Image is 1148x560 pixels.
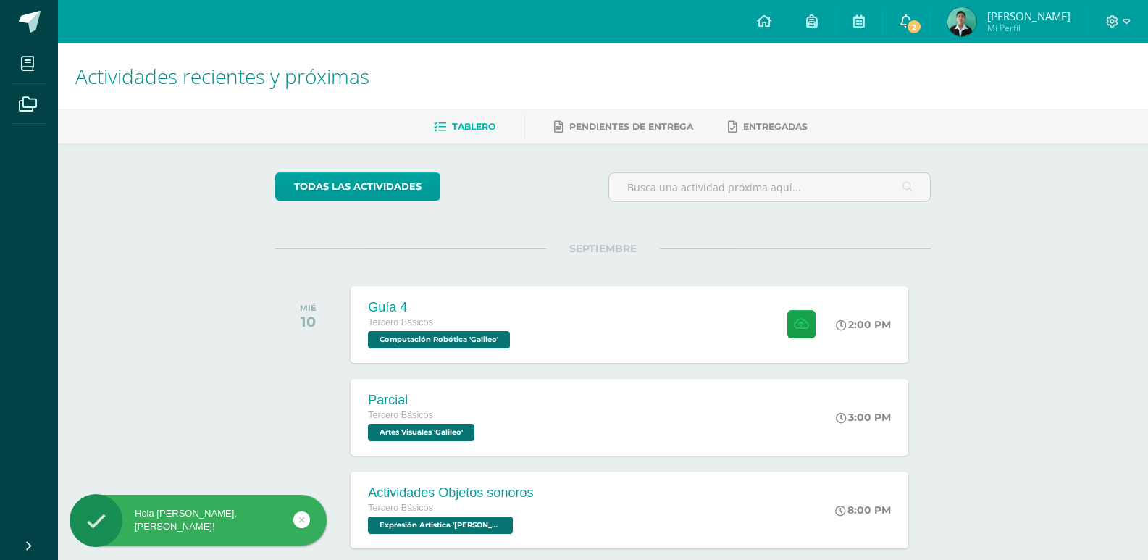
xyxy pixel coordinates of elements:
span: Artes Visuales 'Galileo' [368,424,474,441]
div: 10 [300,313,317,330]
div: Hola [PERSON_NAME], [PERSON_NAME]! [70,507,327,533]
div: Actividades Objetos sonoros [368,485,533,501]
span: Tercero Básicos [368,503,433,513]
span: SEPTIEMBRE [546,242,660,255]
div: 3:00 PM [836,411,891,424]
a: Pendientes de entrega [554,115,693,138]
span: Actividades recientes y próximas [75,62,369,90]
span: Tercero Básicos [368,410,433,420]
a: todas las Actividades [275,172,440,201]
span: Pendientes de entrega [569,121,693,132]
div: MIÉ [300,303,317,313]
span: Expresión Artistica 'Galileo' [368,517,513,534]
a: Entregadas [728,115,808,138]
img: 524b54fd2b29e75984a583c72842ea09.png [947,7,976,36]
div: Guía 4 [368,300,514,315]
span: 2 [906,19,922,35]
div: 2:00 PM [836,318,891,331]
span: Mi Perfil [987,22,1071,34]
span: [PERSON_NAME] [987,9,1071,23]
span: Tablero [452,121,495,132]
a: Tablero [434,115,495,138]
span: Tercero Básicos [368,317,433,327]
span: Entregadas [743,121,808,132]
div: Parcial [368,393,478,408]
input: Busca una actividad próxima aquí... [609,173,930,201]
div: 8:00 PM [835,503,891,517]
span: Computación Robótica 'Galileo' [368,331,510,348]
